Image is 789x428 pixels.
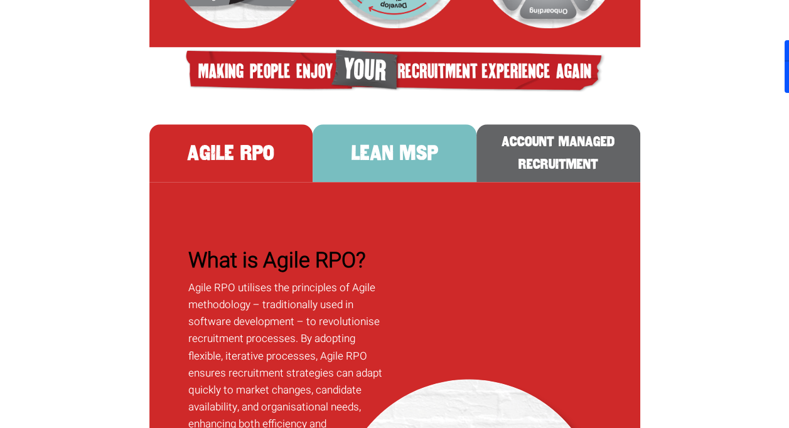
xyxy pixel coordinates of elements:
img: making-people-enjoy.png [183,47,607,95]
button: AGILE RPO [149,124,313,182]
button: LEAN MSP [313,124,476,182]
button: ACCOUNT MANAGED RECRUITMENT [476,124,640,182]
h2: What is Agile RPO? [188,249,390,272]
